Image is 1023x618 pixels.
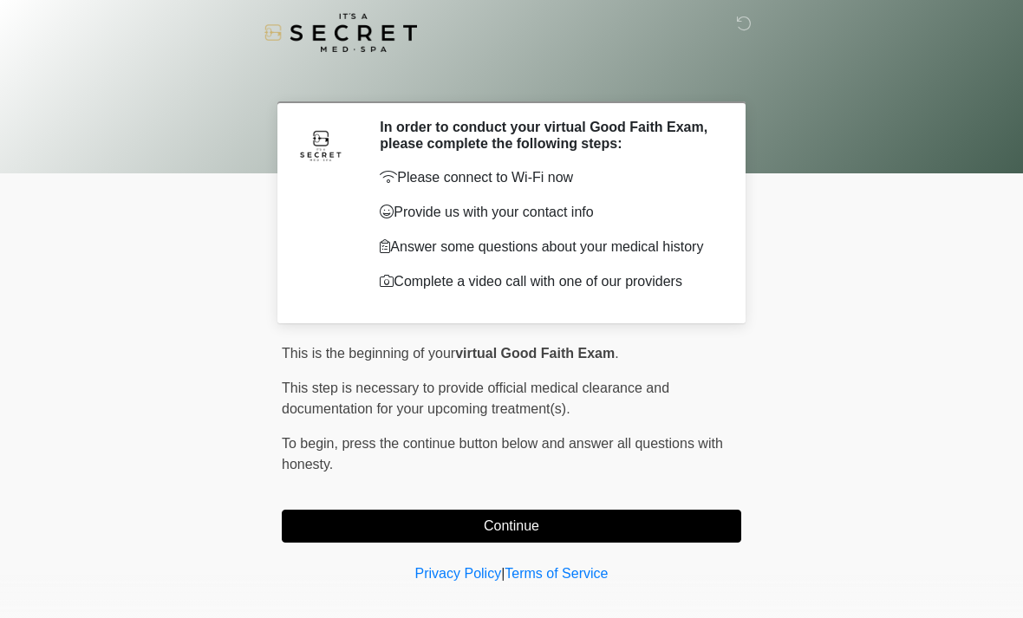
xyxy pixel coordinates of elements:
p: Complete a video call with one of our providers [380,271,715,292]
a: Privacy Policy [415,566,502,581]
span: This step is necessary to provide official medical clearance and documentation for your upcoming ... [282,381,669,416]
span: press the continue button below and answer all questions with honesty. [282,436,723,472]
p: Please connect to Wi-Fi now [380,167,715,188]
img: It's A Secret Med Spa Logo [264,13,417,52]
h2: In order to conduct your virtual Good Faith Exam, please complete the following steps: [380,119,715,152]
button: Continue [282,510,741,543]
span: To begin, [282,436,342,451]
a: | [501,566,505,581]
img: Agent Avatar [295,119,347,171]
h1: ‎ ‎ [269,62,754,94]
strong: virtual Good Faith Exam [455,346,615,361]
span: This is the beginning of your [282,346,455,361]
p: Provide us with your contact info [380,202,715,223]
a: Terms of Service [505,566,608,581]
span: . [615,346,618,361]
p: Answer some questions about your medical history [380,237,715,257]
